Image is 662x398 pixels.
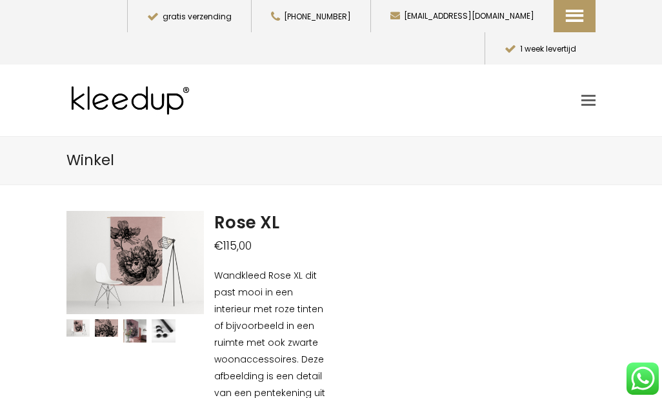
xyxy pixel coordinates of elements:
[66,211,204,314] img: Wandkleed Rose XL
[66,75,199,126] img: Kleedup
[214,238,252,254] bdi: 115,00
[152,319,175,343] img: Rose XL - Afbeelding 4
[66,319,90,337] img: Wandkleed Rose XL
[214,211,331,234] h1: Rose XL
[214,238,223,254] span: €
[485,32,596,65] button: 1 week levertijd
[581,91,596,110] a: Toggle mobile menu
[123,319,146,343] img: Rose XL - Afbeelding 3
[66,150,114,170] span: Winkel
[95,319,118,337] img: Rose XL - Afbeelding 2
